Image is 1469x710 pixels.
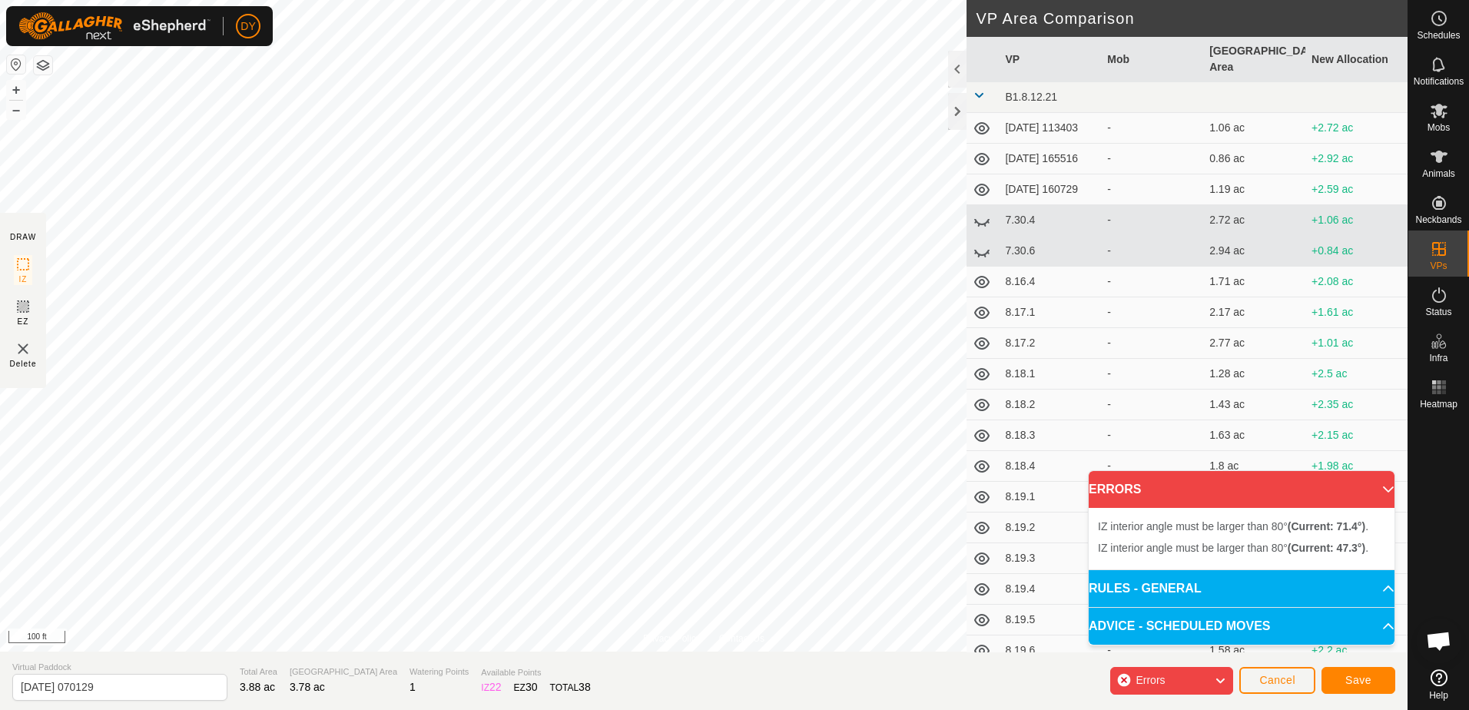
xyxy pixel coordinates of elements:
[1321,667,1395,694] button: Save
[1203,267,1305,297] td: 1.71 ac
[1005,91,1057,103] span: B1.8.12.21
[1239,667,1315,694] button: Cancel
[1417,31,1460,40] span: Schedules
[1107,181,1197,197] div: -
[1203,37,1305,82] th: [GEOGRAPHIC_DATA] Area
[1305,451,1408,482] td: +1.98 ac
[290,665,397,678] span: [GEOGRAPHIC_DATA] Area
[550,679,591,695] div: TOTAL
[1305,267,1408,297] td: +2.08 ac
[1259,674,1295,686] span: Cancel
[1203,390,1305,420] td: 1.43 ac
[1089,480,1141,499] span: ERRORS
[1425,307,1451,317] span: Status
[999,513,1101,543] td: 8.19.2
[1288,520,1365,532] b: (Current: 71.4°)
[481,666,590,679] span: Available Points
[1288,542,1365,554] b: (Current: 47.3°)
[1136,674,1165,686] span: Errors
[1428,123,1450,132] span: Mobs
[999,267,1101,297] td: 8.16.4
[1107,642,1197,659] div: -
[579,681,591,693] span: 38
[1089,508,1394,569] p-accordion-content: ERRORS
[1203,420,1305,451] td: 1.63 ac
[999,390,1101,420] td: 8.18.2
[1089,617,1270,635] span: ADVICE - SCHEDULED MOVES
[1107,243,1197,259] div: -
[240,18,255,35] span: DY
[19,274,28,285] span: IZ
[976,9,1408,28] h2: VP Area Comparison
[1203,328,1305,359] td: 2.77 ac
[643,632,701,645] a: Privacy Policy
[1098,542,1368,554] span: IZ interior angle must be larger than 80° .
[1416,618,1462,664] a: Open chat
[999,420,1101,451] td: 8.18.3
[1098,520,1368,532] span: IZ interior angle must be larger than 80° .
[18,12,211,40] img: Gallagher Logo
[1305,328,1408,359] td: +1.01 ac
[999,635,1101,666] td: 8.19.6
[999,574,1101,605] td: 8.19.4
[1305,236,1408,267] td: +0.84 ac
[1305,635,1408,666] td: +2.2 ac
[1305,113,1408,144] td: +2.72 ac
[1203,635,1305,666] td: 1.58 ac
[1203,113,1305,144] td: 1.06 ac
[1089,471,1394,508] p-accordion-header: ERRORS
[1305,144,1408,174] td: +2.92 ac
[14,340,32,358] img: VP
[1203,144,1305,174] td: 0.86 ac
[10,358,37,370] span: Delete
[999,543,1101,574] td: 8.19.3
[999,359,1101,390] td: 8.18.1
[1107,274,1197,290] div: -
[1305,359,1408,390] td: +2.5 ac
[999,451,1101,482] td: 8.18.4
[1430,261,1447,270] span: VPs
[999,37,1101,82] th: VP
[999,605,1101,635] td: 8.19.5
[1203,236,1305,267] td: 2.94 ac
[1420,400,1457,409] span: Heatmap
[1305,420,1408,451] td: +2.15 ac
[1305,390,1408,420] td: +2.35 ac
[1203,297,1305,328] td: 2.17 ac
[481,679,501,695] div: IZ
[1107,151,1197,167] div: -
[999,328,1101,359] td: 8.17.2
[1345,674,1371,686] span: Save
[1107,366,1197,382] div: -
[1107,212,1197,228] div: -
[1429,353,1447,363] span: Infra
[514,679,538,695] div: EZ
[240,665,277,678] span: Total Area
[999,205,1101,236] td: 7.30.4
[1408,663,1469,706] a: Help
[1089,570,1394,607] p-accordion-header: RULES - GENERAL
[18,316,29,327] span: EZ
[12,661,227,674] span: Virtual Paddock
[410,665,469,678] span: Watering Points
[999,236,1101,267] td: 7.30.6
[1422,169,1455,178] span: Animals
[1107,427,1197,443] div: -
[1203,205,1305,236] td: 2.72 ac
[10,231,36,243] div: DRAW
[34,56,52,75] button: Map Layers
[1429,691,1448,700] span: Help
[1203,451,1305,482] td: 1.8 ac
[1089,608,1394,645] p-accordion-header: ADVICE - SCHEDULED MOVES
[1089,579,1202,598] span: RULES - GENERAL
[1107,396,1197,413] div: -
[489,681,502,693] span: 22
[1305,205,1408,236] td: +1.06 ac
[1203,359,1305,390] td: 1.28 ac
[999,297,1101,328] td: 8.17.1
[7,55,25,74] button: Reset Map
[999,144,1101,174] td: [DATE] 165516
[240,681,275,693] span: 3.88 ac
[1107,458,1197,474] div: -
[999,113,1101,144] td: [DATE] 113403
